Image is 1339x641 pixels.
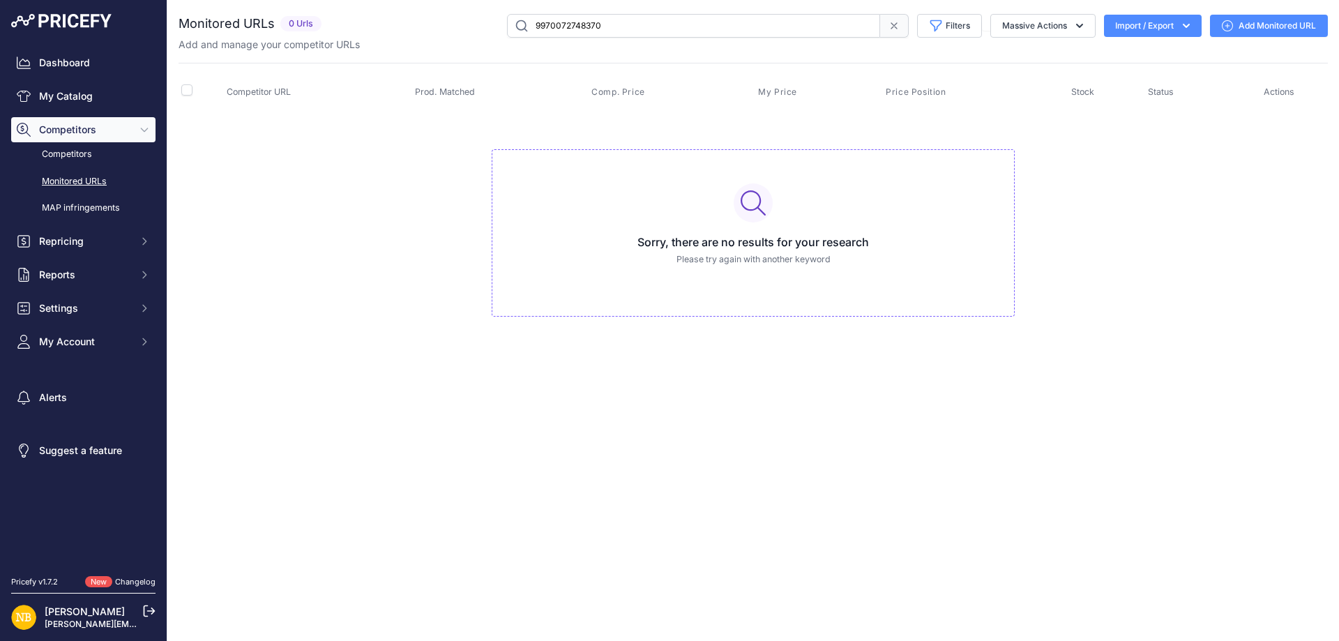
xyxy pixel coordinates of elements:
[591,86,648,98] button: Comp. Price
[11,296,156,321] button: Settings
[11,262,156,287] button: Reports
[11,14,112,28] img: Pricefy Logo
[179,14,275,33] h2: Monitored URLs
[886,86,946,98] span: Price Position
[280,16,321,32] span: 0 Urls
[11,196,156,220] a: MAP infringements
[758,86,800,98] button: My Price
[11,329,156,354] button: My Account
[1264,86,1294,97] span: Actions
[11,117,156,142] button: Competitors
[179,38,360,52] p: Add and manage your competitor URLs
[115,577,156,587] a: Changelog
[11,385,156,410] a: Alerts
[11,576,58,588] div: Pricefy v1.7.2
[11,50,156,75] a: Dashboard
[1210,15,1328,37] a: Add Monitored URL
[507,14,880,38] input: Search
[758,86,797,98] span: My Price
[11,84,156,109] a: My Catalog
[39,301,130,315] span: Settings
[39,123,130,137] span: Competitors
[917,14,982,38] button: Filters
[45,619,259,629] a: [PERSON_NAME][EMAIL_ADDRESS][DOMAIN_NAME]
[591,86,645,98] span: Comp. Price
[504,253,1003,266] p: Please try again with another keyword
[85,576,112,588] span: New
[990,14,1096,38] button: Massive Actions
[39,335,130,349] span: My Account
[11,169,156,194] a: Monitored URLs
[39,234,130,248] span: Repricing
[1071,86,1094,97] span: Stock
[11,229,156,254] button: Repricing
[1104,15,1202,37] button: Import / Export
[1148,86,1174,97] span: Status
[227,86,291,97] span: Competitor URL
[415,86,475,97] span: Prod. Matched
[11,438,156,463] a: Suggest a feature
[11,142,156,167] a: Competitors
[886,86,948,98] button: Price Position
[504,234,1003,250] h3: Sorry, there are no results for your research
[45,605,125,617] a: [PERSON_NAME]
[11,50,156,559] nav: Sidebar
[39,268,130,282] span: Reports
